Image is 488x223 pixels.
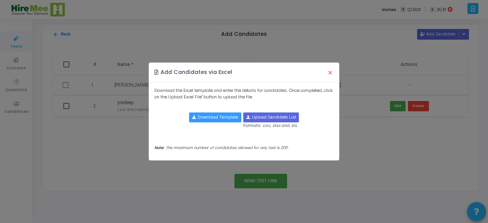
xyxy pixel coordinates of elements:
span: The maximum number of candidates allowed for any test is 200 . [166,145,289,151]
button: Upload Candidate List [243,112,299,122]
h4: Add Candidates via Excel [154,68,233,76]
span: Note: [154,145,164,151]
p: Download the Excel template and enter the details for candidates. Once completed, click on the Up... [154,87,334,100]
button: Download Template [189,112,241,122]
div: Formats: .csv, .xlsx and .xls [243,112,299,129]
button: Close [322,64,338,81]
